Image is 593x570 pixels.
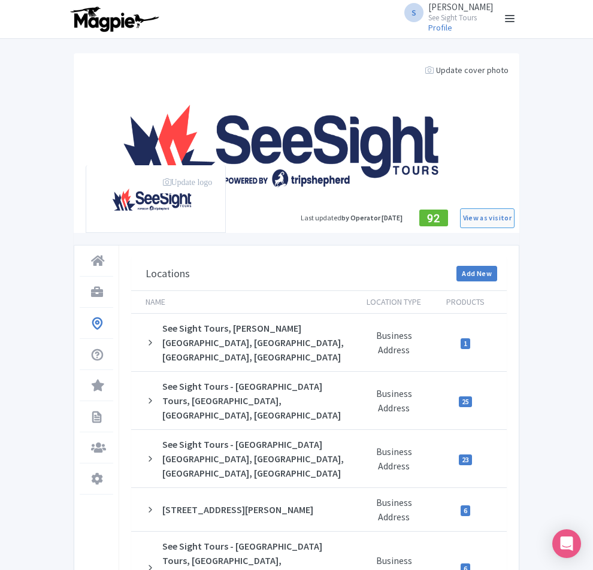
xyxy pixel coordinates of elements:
[356,313,431,371] td: Business Address
[397,2,493,22] a: S [PERSON_NAME] See Sight Tours
[131,291,356,314] th: Name
[427,212,440,225] span: 92
[404,3,423,22] span: S
[460,208,515,228] a: View as visitor
[459,396,472,407] span: 25
[428,14,493,22] small: See Sight Tours
[341,213,403,222] span: by Operator [DATE]
[428,22,452,33] a: Profile
[162,379,349,422] div: See Sight Tours - [GEOGRAPHIC_DATA] Tours, [GEOGRAPHIC_DATA], [GEOGRAPHIC_DATA], [GEOGRAPHIC_DATA]
[428,1,493,13] span: [PERSON_NAME]
[100,175,211,223] img: y4x9xczuqguk8wjx7mgb.png
[461,505,470,516] span: 6
[356,487,431,531] td: Business Address
[459,454,472,465] span: 23
[68,6,161,32] img: logo-ab69f6fb50320c5b225c76a69d11143b.png
[162,321,349,364] div: See Sight Tours, [PERSON_NAME][GEOGRAPHIC_DATA], [GEOGRAPHIC_DATA], [GEOGRAPHIC_DATA], [GEOGRAPHI...
[162,437,349,480] div: See Sight Tours - [GEOGRAPHIC_DATA] [GEOGRAPHIC_DATA], [GEOGRAPHIC_DATA], [GEOGRAPHIC_DATA], [GEO...
[456,266,497,281] a: Add New
[162,502,313,517] div: [STREET_ADDRESS][PERSON_NAME]
[356,291,431,314] th: Location Type
[552,529,581,558] div: Open Intercom Messenger
[420,59,513,81] div: Update cover photo
[356,429,431,487] td: Business Address
[146,267,190,280] h3: Locations
[163,178,213,186] i: Update logo
[301,213,403,223] div: Last updated
[432,291,507,314] th: Products
[74,53,519,233] img: o3rheqdogapks3qwwywf.png
[461,338,470,349] span: 1
[356,371,431,429] td: Business Address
